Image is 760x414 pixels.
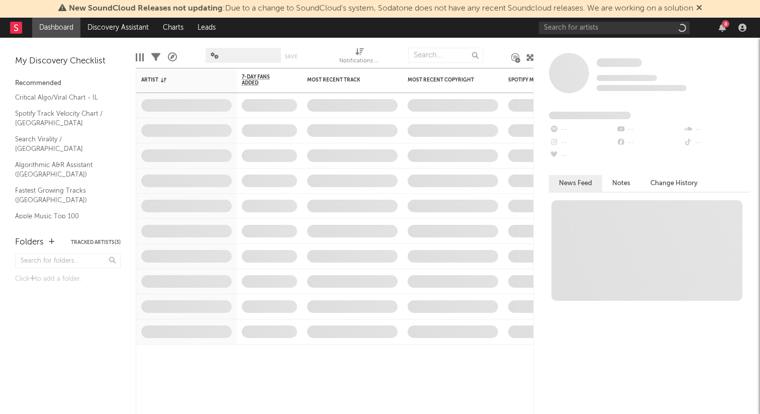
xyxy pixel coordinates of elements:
div: Most Recent Track [307,77,383,83]
a: Charts [156,18,191,38]
div: Click to add a folder. [15,273,121,285]
a: Fastest Growing Tracks ([GEOGRAPHIC_DATA]) [15,185,111,206]
div: Filters [151,43,160,72]
span: Fans Added by Platform [549,112,631,119]
a: Spotify Track Velocity Chart / [GEOGRAPHIC_DATA] [15,108,111,129]
button: Tracked Artists(3) [71,240,121,245]
div: A&R Pipeline [168,43,177,72]
div: Recommended [15,77,121,90]
div: Notifications (Artist) [339,43,379,72]
div: -- [616,136,683,149]
a: Leads [191,18,223,38]
div: My Discovery Checklist [15,55,121,67]
span: 0 fans last week [597,85,687,91]
div: Folders [15,236,44,249]
span: Dismiss [696,5,702,13]
button: News Feed [549,175,602,192]
span: New SoundCloud Releases not updating [69,5,223,13]
button: Notes [602,175,640,192]
div: Spotify Monthly Listeners [508,77,584,83]
button: Change History [640,175,708,192]
div: Most Recent Copyright [408,77,483,83]
div: Artist [141,77,217,83]
div: -- [549,136,616,149]
button: Save [284,54,298,59]
input: Search for folders... [15,254,121,268]
input: Search for artists [539,22,690,34]
div: -- [549,123,616,136]
a: Algorithmic A&R Assistant ([GEOGRAPHIC_DATA]) [15,159,111,180]
a: Discovery Assistant [80,18,156,38]
a: Search Virality / [GEOGRAPHIC_DATA] [15,134,111,154]
input: Search... [408,48,484,63]
div: -- [616,123,683,136]
a: Dashboard [32,18,80,38]
div: Edit Columns [136,43,144,72]
div: -- [549,149,616,162]
span: Some Artist [597,58,642,67]
div: -- [683,123,750,136]
a: Apple Music Top 100 ([GEOGRAPHIC_DATA]) [15,211,111,231]
button: 8 [719,24,726,32]
span: 7-Day Fans Added [242,74,282,86]
div: 8 [722,20,729,28]
div: Notifications (Artist) [339,55,379,67]
span: : Due to a change to SoundCloud's system, Sodatone does not have any recent Soundcloud releases. ... [69,5,693,13]
a: Critical Algo/Viral Chart - IL [15,92,111,103]
div: -- [683,136,750,149]
span: Tracking Since: [DATE] [597,75,657,81]
a: Some Artist [597,58,642,68]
